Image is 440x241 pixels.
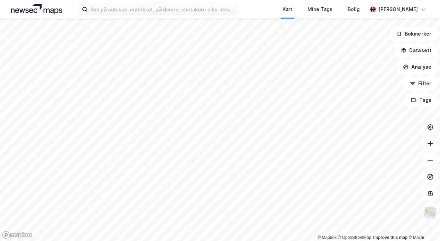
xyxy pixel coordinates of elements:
[2,231,33,239] a: Mapbox homepage
[283,5,292,13] div: Kart
[11,4,62,15] img: logo.a4113a55bc3d86da70a041830d287a7e.svg
[395,44,437,57] button: Datasett
[405,93,437,107] button: Tags
[404,77,437,90] button: Filter
[308,5,332,13] div: Mine Tags
[397,60,437,74] button: Analyse
[391,27,437,41] button: Bokmerker
[318,235,337,240] a: Mapbox
[424,206,437,219] img: Z
[88,4,237,15] input: Søk på adresse, matrikkel, gårdeiere, leietakere eller personer
[405,208,440,241] div: Kontrollprogram for chat
[338,235,372,240] a: OpenStreetMap
[348,5,360,13] div: Bolig
[378,5,418,13] div: [PERSON_NAME]
[373,235,407,240] a: Improve this map
[405,208,440,241] iframe: Chat Widget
